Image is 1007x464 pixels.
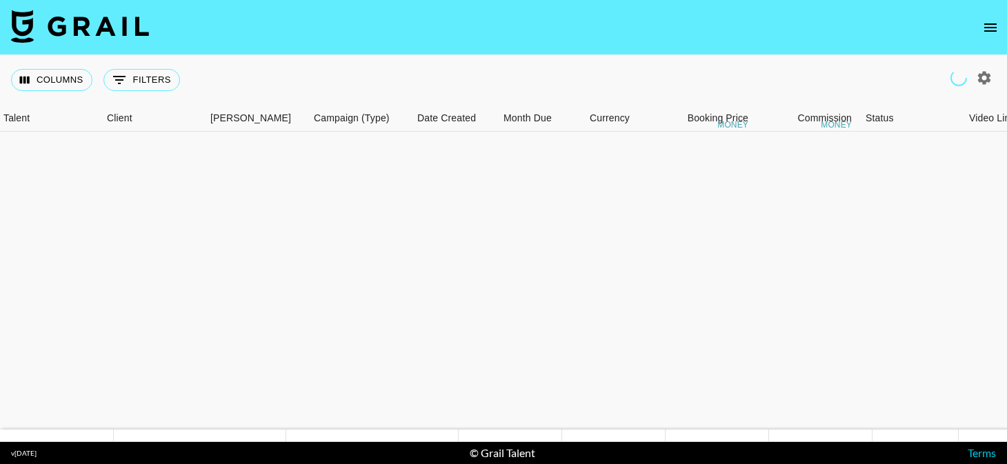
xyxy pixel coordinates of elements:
button: open drawer [977,14,1004,41]
div: Commission [797,105,852,132]
div: Talent [3,105,30,132]
div: Campaign (Type) [307,105,410,132]
div: money [821,121,852,129]
div: v [DATE] [11,449,37,458]
div: Date Created [417,105,476,132]
div: Status [859,105,962,132]
div: Campaign (Type) [314,105,390,132]
div: Currency [590,105,630,132]
div: Month Due [503,105,552,132]
div: Date Created [410,105,497,132]
div: Booker [203,105,307,132]
span: Refreshing clients, campaigns... [950,70,967,86]
a: Terms [968,446,996,459]
div: Client [100,105,203,132]
div: Client [107,105,132,132]
img: Grail Talent [11,10,149,43]
button: Show filters [103,69,180,91]
div: © Grail Talent [470,446,535,460]
div: [PERSON_NAME] [210,105,291,132]
div: Status [866,105,894,132]
div: Month Due [497,105,583,132]
div: Booking Price [688,105,748,132]
button: Select columns [11,69,92,91]
div: money [717,121,748,129]
div: Currency [583,105,652,132]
